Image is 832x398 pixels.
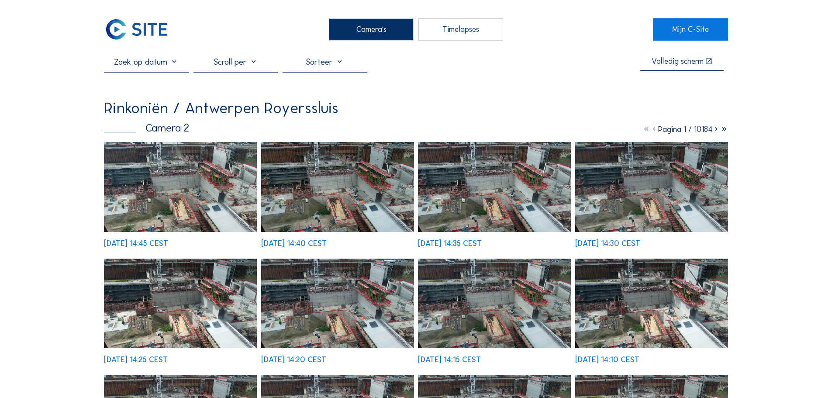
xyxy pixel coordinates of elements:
div: [DATE] 14:45 CEST [104,240,168,248]
div: [DATE] 14:35 CEST [418,240,482,248]
div: [DATE] 14:20 CEST [261,356,326,364]
div: [DATE] 14:15 CEST [418,356,481,364]
div: Camera's [329,18,414,40]
div: Camera 2 [104,123,189,134]
a: C-SITE Logo [104,18,179,40]
span: Pagina 1 / 10184 [658,125,712,134]
img: image_52967862 [575,259,728,348]
img: image_52968650 [261,142,414,232]
div: [DATE] 14:10 CEST [575,356,639,364]
input: Zoek op datum 󰅀 [104,56,189,67]
div: [DATE] 14:25 CEST [104,356,168,364]
div: [DATE] 14:30 CEST [575,240,640,248]
img: image_52967946 [418,259,571,348]
img: image_52968094 [261,259,414,348]
img: image_52968422 [575,142,728,232]
div: Volledig scherm [652,58,704,66]
img: image_52968502 [418,142,571,232]
a: Mijn C-Site [653,18,728,40]
div: Rinkoniën / Antwerpen Royerssluis [104,100,338,116]
img: C-SITE Logo [104,18,169,40]
div: [DATE] 14:40 CEST [261,240,327,248]
img: image_52968257 [104,259,257,348]
img: image_52968805 [104,142,257,232]
div: Timelapses [418,18,503,40]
